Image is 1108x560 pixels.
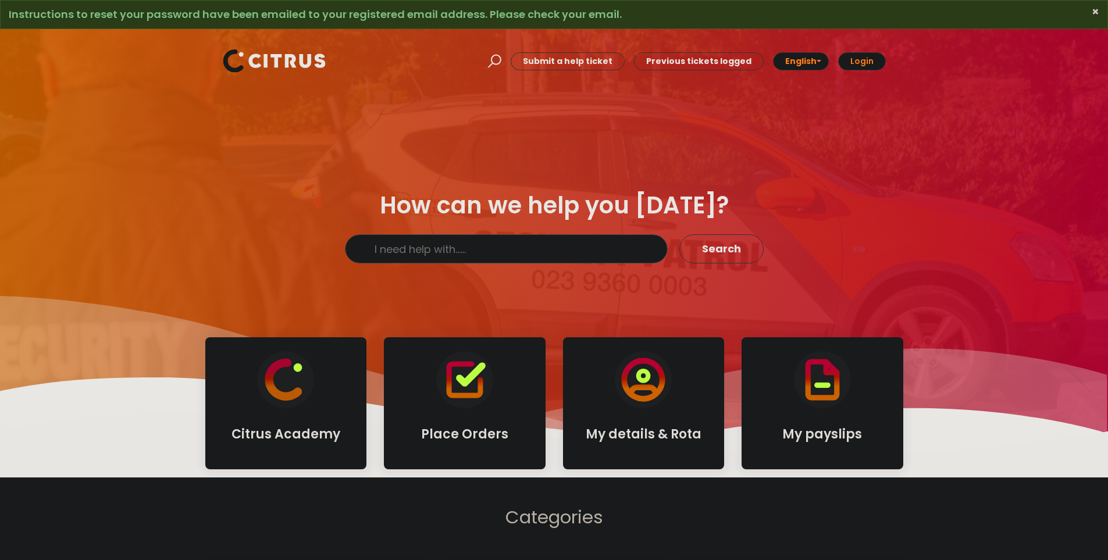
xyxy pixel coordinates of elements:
[205,507,903,528] h2: Categories
[384,337,546,469] a: Place Orders
[215,427,358,442] h4: Citrus Academy
[345,234,668,263] input: I need help with......
[742,337,903,469] a: My payslips
[1092,6,1099,17] button: ×
[511,52,625,70] a: Submit a help ticket
[393,427,536,442] h4: Place Orders
[850,55,874,67] b: Login
[345,192,764,218] div: How can we help you [DATE]?
[838,52,886,70] a: Login
[751,427,894,442] h4: My payslips
[563,337,725,469] a: My details & Rota
[679,234,764,263] button: Search
[785,55,817,67] span: English
[634,52,764,70] a: Previous tickets logged
[205,337,367,469] a: Citrus Academy
[572,427,715,442] h4: My details & Rota
[702,240,741,258] span: Search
